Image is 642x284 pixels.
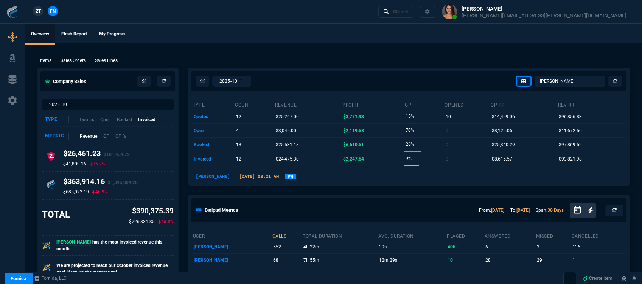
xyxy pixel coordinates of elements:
th: count [235,99,275,110]
p: 3 [537,242,570,252]
a: [DATE] [491,208,504,213]
td: invoiced [193,152,235,166]
p: 6 [485,269,535,279]
p: $3,771.93 [343,111,364,122]
th: calls [272,230,302,241]
h3: TOTAL [42,209,70,220]
p: $25,267.00 [276,111,299,122]
th: opened [444,99,490,110]
p: $24,475.30 [276,154,299,164]
p: Invoiced [138,116,155,123]
p: 🎉 [42,262,50,273]
p: 61 [273,269,301,279]
span: $101,434.72 [104,152,130,157]
th: GP RR [490,99,558,110]
h4: $26,461.23 [63,149,130,161]
h5: Company Sales [45,78,86,85]
p: 0 [446,125,448,136]
p: [PERSON_NAME] [194,242,270,252]
td: booked [193,138,235,152]
p: 552 [273,242,301,252]
p: $390,375.39 [129,206,174,217]
a: msbcCompanyName [32,275,69,282]
p: $2,119.58 [343,125,364,136]
th: total duration [302,230,378,241]
p: GP [103,133,109,140]
p: 68 [273,255,301,265]
p: 10 [446,111,451,122]
p: Span: [536,207,564,214]
p: [PERSON_NAME] [194,255,270,265]
p: 6 [485,242,535,252]
button: Open calendar [573,205,588,216]
p: 7h 55m [303,255,377,265]
a: [DATE] [516,208,530,213]
p: 15% [406,111,414,122]
span: ZT [36,8,41,15]
p: $97,869.52 [559,139,582,150]
div: Type [45,116,69,123]
p: [DATE] 08:21 AM [236,173,282,180]
p: 46.9% [92,189,108,195]
p: From: [479,207,504,214]
p: 10 [448,255,483,265]
p: $25,340.29 [492,139,515,150]
p: 1m 57s [379,269,445,279]
th: GP [404,99,444,110]
p: $726,831.35 [129,218,155,225]
th: avg. duration [378,230,446,241]
p: $8,125.06 [492,125,512,136]
p: To: [510,207,530,214]
p: Items [40,57,51,64]
p: Sales Orders [61,57,86,64]
p: 0 [446,139,448,150]
p: $6,610.51 [343,139,364,150]
p: 0 [446,154,448,164]
span: [PERSON_NAME] [56,239,91,245]
p: 13 [236,139,241,150]
p: $41,809.16 [63,161,86,167]
p: $2,247.54 [343,154,364,164]
p: Quotes [80,116,94,123]
p: 1h 39m [303,269,377,279]
p: 36.7% [89,161,105,167]
th: revenue [275,99,342,110]
th: Profit [342,99,404,110]
p: $14,459.06 [492,111,515,122]
a: Overview [25,24,55,45]
p: Sales Lines [95,57,118,64]
p: 405 [448,242,483,252]
p: 28 [485,255,535,265]
p: Open [100,116,111,123]
p: [PERSON_NAME] [193,173,233,180]
p: GP % [115,133,126,140]
td: quotes [193,110,235,123]
p: Revenue [80,133,97,140]
p: $11,672.50 [559,125,582,136]
div: Ctrl + K [393,9,408,15]
p: 39s [379,242,445,252]
p: 9% [406,153,412,164]
p: 4 [236,125,239,136]
p: 26% [406,139,414,150]
p: [PERSON_NAME] [194,269,270,279]
th: answered [484,230,536,241]
th: missed [535,230,571,241]
span: $1,395,004.28 [108,180,138,185]
p: 12m 29s [379,255,445,265]
p: 12 [236,111,241,122]
p: 4 [537,269,570,279]
th: Rev RR [558,99,625,110]
a: FN [285,174,296,179]
p: $3,045.00 [276,125,296,136]
p: 🎉 [42,240,50,251]
th: placed [446,230,484,241]
a: My Progress [93,24,131,45]
p: 1 [572,255,624,265]
p: Booked [117,116,132,123]
p: $8,615.57 [492,154,512,164]
h5: Dialpad Metrics [205,207,238,214]
p: $96,856.83 [559,111,582,122]
p: has the most invoiced revenue this month. [56,239,174,252]
p: 45 [448,269,483,279]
